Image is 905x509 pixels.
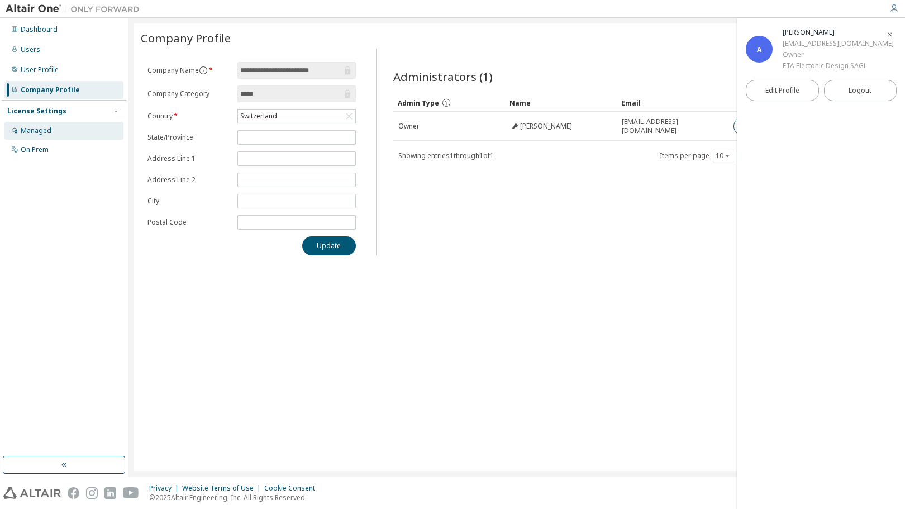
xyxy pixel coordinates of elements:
label: Company Category [147,89,231,98]
button: information [199,66,208,75]
div: Privacy [149,484,182,493]
div: User Profile [21,65,59,74]
label: Postal Code [147,218,231,227]
div: Switzerland [239,110,279,122]
div: Name [509,94,612,112]
div: Company Profile [21,85,80,94]
div: Managed [21,126,51,135]
div: Owner [783,49,894,60]
span: Administrators (1) [393,69,493,84]
img: instagram.svg [86,487,98,499]
p: © 2025 Altair Engineering, Inc. All Rights Reserved. [149,493,322,502]
button: 10 [716,151,731,160]
img: Altair One [6,3,145,15]
span: Showing entries 1 through 1 of 1 [398,151,494,160]
div: Switzerland [238,110,355,123]
div: [EMAIL_ADDRESS][DOMAIN_NAME] [783,38,894,49]
div: Dashboard [21,25,58,34]
span: Admin Type [398,98,439,108]
button: Update [302,236,356,255]
span: Logout [849,85,871,96]
label: Company Name [147,66,231,75]
span: Items per page [660,149,733,163]
span: [PERSON_NAME] [520,122,572,131]
button: Request Owner Change [733,117,828,136]
span: [EMAIL_ADDRESS][DOMAIN_NAME] [622,117,723,135]
label: City [147,197,231,206]
div: License Settings [7,107,66,116]
span: A [757,45,761,54]
span: Company Profile [141,30,231,46]
img: altair_logo.svg [3,487,61,499]
div: Email [621,94,724,112]
div: Anthony Boon [783,27,894,38]
label: State/Province [147,133,231,142]
a: Edit Profile [746,80,819,101]
div: Cookie Consent [264,484,322,493]
label: Address Line 2 [147,175,231,184]
img: linkedin.svg [104,487,116,499]
span: Edit Profile [765,86,799,95]
span: Owner [398,122,420,131]
label: Country [147,112,231,121]
div: ETA Electonic Design SAGL [783,60,894,72]
img: youtube.svg [123,487,139,499]
div: Website Terms of Use [182,484,264,493]
div: Users [21,45,40,54]
label: Address Line 1 [147,154,231,163]
img: facebook.svg [68,487,79,499]
div: On Prem [21,145,49,154]
button: Logout [824,80,897,101]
